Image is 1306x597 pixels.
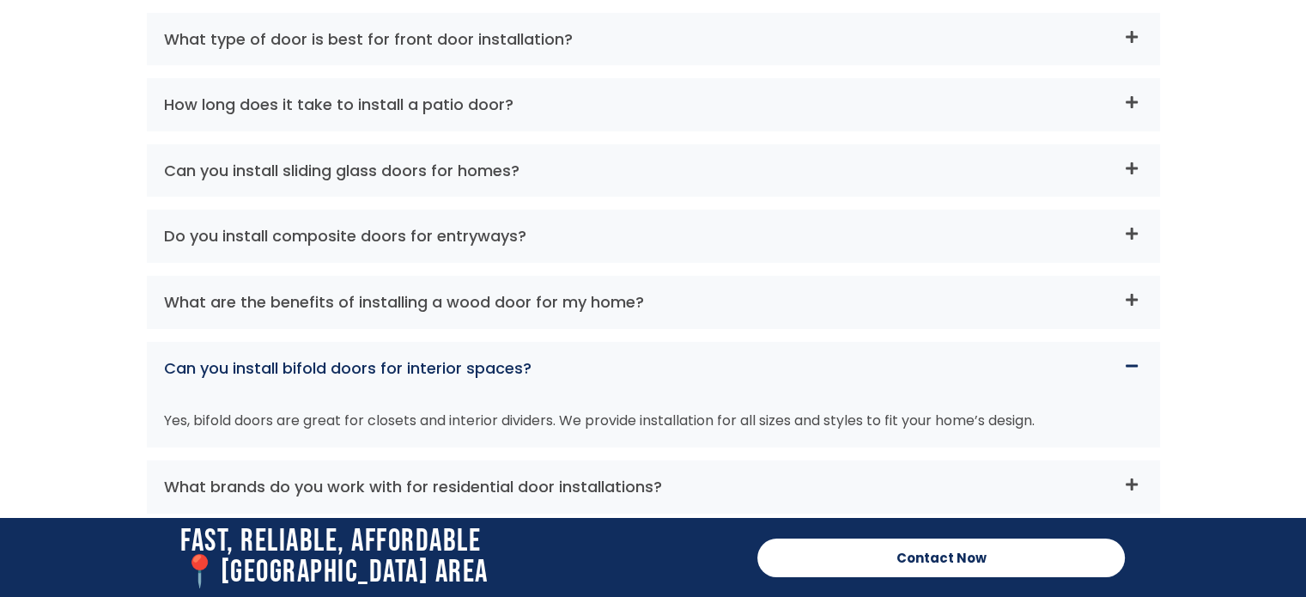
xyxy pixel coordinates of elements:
a: What are the benefits of installing a wood door for my home? [164,291,644,313]
a: How long does it take to install a patio door? [164,94,513,115]
div: How long does it take to install a patio door? [147,78,1160,131]
div: Can you install bifold doors for interior spaces? [147,394,1160,448]
a: Can you install sliding glass doors for homes? [164,160,519,181]
div: Can you install sliding glass doors for homes? [147,144,1160,198]
div: Can you install bifold doors for interior spaces? [147,342,1160,395]
div: What brands do you work with for residential door installations? [147,460,1160,514]
div: What are the benefits of installing a wood door for my home? [147,276,1160,329]
h2: Fast, Reliable, Affordable 📍[GEOGRAPHIC_DATA] Area [180,527,740,588]
a: What brands do you work with for residential door installations? [164,476,662,497]
span: Contact Now [896,551,987,564]
a: Do you install composite doors for entryways? [164,225,526,247]
a: Can you install bifold doors for interior spaces? [164,357,532,379]
a: Contact Now [757,539,1125,577]
a: What type of door is best for front door installation? [164,28,573,50]
div: What type of door is best for front door installation? [147,13,1160,66]
div: Do you install composite doors for entryways? [147,210,1160,263]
